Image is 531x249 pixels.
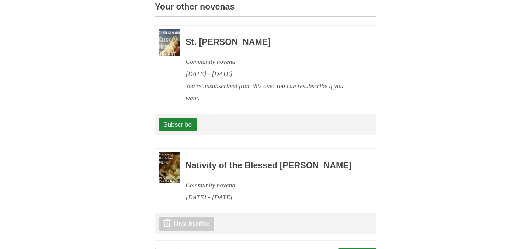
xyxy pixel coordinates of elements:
h3: St. [PERSON_NAME] [185,38,356,47]
h3: Nativity of the Blessed [PERSON_NAME] [185,161,356,171]
a: Subscribe [159,118,197,131]
img: Novena image [159,152,180,183]
div: [DATE] - [DATE] [185,68,356,80]
div: Community novena [185,56,356,68]
img: Novena image [159,29,180,56]
div: You're unsubscribed from this one. You can resubscribe if you want. [185,80,356,104]
div: Community novena [185,179,356,191]
h3: Your other novenas [155,2,376,17]
a: Unsubscribe [159,217,214,231]
div: [DATE] - [DATE] [185,191,356,203]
